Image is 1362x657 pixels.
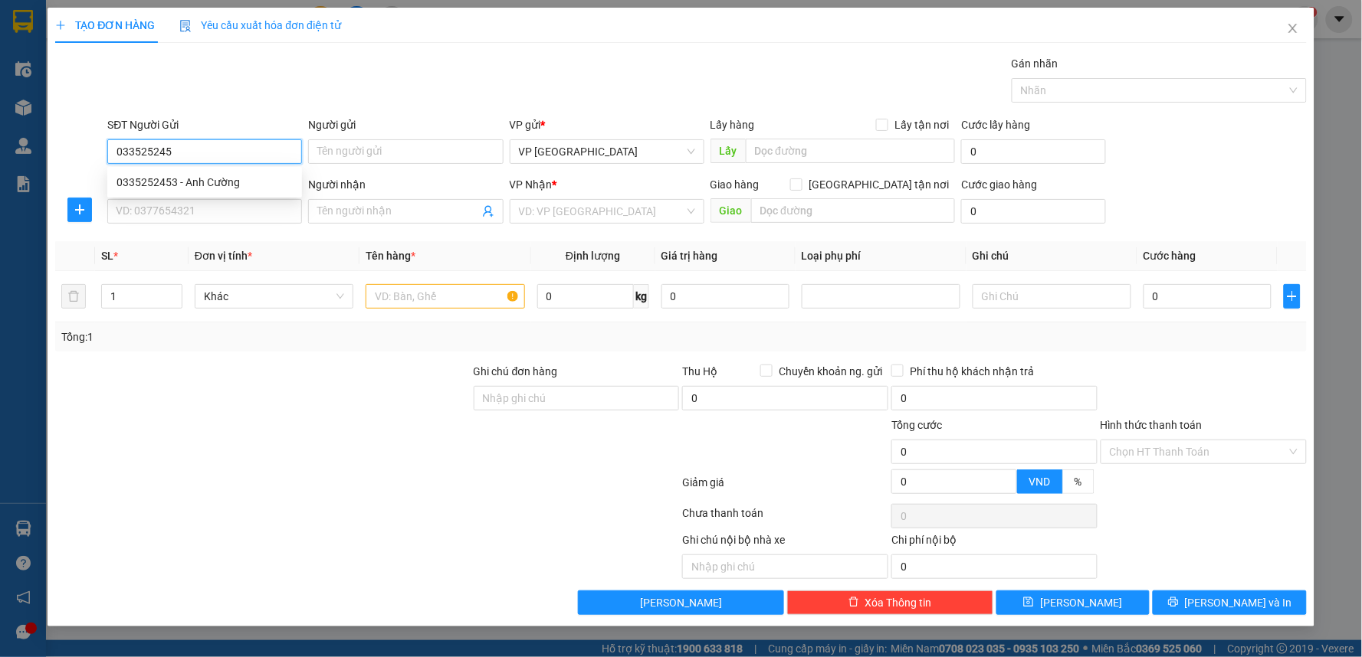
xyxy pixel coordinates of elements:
[1101,419,1203,431] label: Hình thức thanh toán
[682,531,888,554] div: Ghi chú nội bộ nhà xe
[195,250,252,262] span: Đơn vị tính
[681,505,890,531] div: Chưa thanh toán
[1272,8,1314,51] button: Close
[1287,22,1299,34] span: close
[1023,597,1034,609] span: save
[773,363,888,380] span: Chuyển khoản ng. gửi
[891,531,1098,554] div: Chi phí nội bộ
[107,170,302,194] div: 0335252453 - Anh Cường
[510,116,704,133] div: VP gửi
[55,20,66,31] span: plus
[746,139,956,163] input: Dọc đường
[865,594,932,611] span: Xóa Thông tin
[711,139,746,163] span: Lấy
[682,365,717,378] span: Thu Hộ
[888,116,955,133] span: Lấy tận nơi
[681,474,890,501] div: Giảm giá
[751,198,956,223] input: Dọc đường
[1153,590,1307,615] button: printer[PERSON_NAME] và In
[1168,597,1179,609] span: printer
[1185,594,1292,611] span: [PERSON_NAME] và In
[904,363,1040,380] span: Phí thu hộ khách nhận trả
[996,590,1150,615] button: save[PERSON_NAME]
[967,241,1137,271] th: Ghi chú
[204,285,344,308] span: Khác
[961,178,1037,191] label: Cước giao hàng
[848,597,859,609] span: delete
[1284,284,1301,309] button: plus
[682,554,888,579] input: Nhập ghi chú
[802,176,955,193] span: [GEOGRAPHIC_DATA] tận nơi
[1144,250,1196,262] span: Cước hàng
[519,140,695,163] span: VP Tiền Hải
[366,284,524,309] input: VD: Bàn, Ghế
[973,284,1131,309] input: Ghi Chú
[961,199,1106,224] input: Cước giao hàng
[308,116,503,133] div: Người gửi
[634,284,649,309] span: kg
[1012,57,1058,70] label: Gán nhãn
[474,365,558,378] label: Ghi chú đơn hàng
[640,594,722,611] span: [PERSON_NAME]
[787,590,993,615] button: deleteXóa Thông tin
[891,419,942,431] span: Tổng cước
[1285,290,1300,302] span: plus
[366,250,415,262] span: Tên hàng
[711,198,751,223] span: Giao
[482,205,494,217] span: user-add
[961,139,1106,164] input: Cước lấy hàng
[1029,476,1051,488] span: VND
[68,204,91,216] span: plus
[578,590,784,615] button: [PERSON_NAME]
[61,328,526,345] div: Tổng: 1
[796,241,967,271] th: Loại phụ phí
[179,19,341,31] span: Yêu cầu xuất hóa đơn điện tử
[661,250,718,262] span: Giá trị hàng
[1040,594,1122,611] span: [PERSON_NAME]
[179,20,192,32] img: icon
[961,119,1030,131] label: Cước lấy hàng
[711,178,760,191] span: Giao hàng
[101,250,113,262] span: SL
[67,198,92,222] button: plus
[107,116,302,133] div: SĐT Người Gửi
[61,284,86,309] button: delete
[711,119,755,131] span: Lấy hàng
[661,284,789,309] input: 0
[1075,476,1082,488] span: %
[566,250,620,262] span: Định lượng
[474,386,680,410] input: Ghi chú đơn hàng
[308,176,503,193] div: Người nhận
[55,19,155,31] span: TẠO ĐƠN HÀNG
[510,178,553,191] span: VP Nhận
[117,174,293,191] div: 0335252453 - Anh Cường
